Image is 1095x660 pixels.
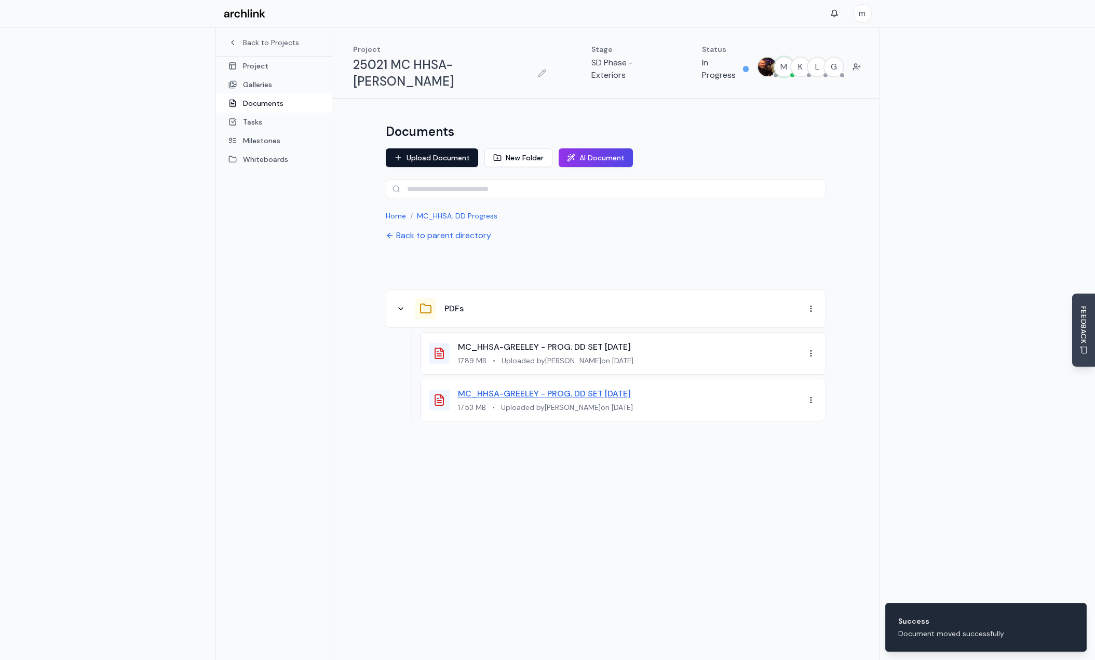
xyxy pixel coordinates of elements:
[823,57,844,77] button: G
[410,211,413,221] span: /
[458,341,631,352] a: MC_HHSA-GREELEY - PROG. DD SET [DATE]
[502,355,633,366] span: Uploaded by [PERSON_NAME] on [DATE]
[1078,306,1089,344] span: FEEDBACK
[420,379,826,421] div: MC_HHSA-GREELEY - PROG. DD SET [DATE]17.53 MB•Uploaded by[PERSON_NAME]on [DATE]
[458,402,486,412] span: 17.53 MB
[216,94,332,113] a: Documents
[493,355,495,366] span: •
[386,123,454,140] h1: Documents
[791,58,810,76] span: K
[702,44,749,54] p: Status
[775,58,793,76] span: M
[591,57,660,81] p: SD Phase - Exteriors
[444,302,464,315] button: PDFs
[417,211,497,221] button: MC_HHSA: DD Progress
[501,402,633,412] span: Uploaded by [PERSON_NAME] on [DATE]
[216,113,332,131] a: Tasks
[757,57,778,77] button: MARC JONES
[386,211,406,221] button: Home
[216,131,332,150] a: Milestones
[228,37,319,48] a: Back to Projects
[591,44,660,54] p: Stage
[492,402,495,412] span: •
[420,332,826,375] div: MC_HHSA-GREELEY - PROG. DD SET [DATE]17.89 MB•Uploaded by[PERSON_NAME]on [DATE]
[216,57,332,75] a: Project
[758,58,777,76] img: MARC JONES
[353,44,550,54] p: Project
[458,355,486,366] span: 17.89 MB
[386,229,491,242] button: Back to parent directory
[702,57,739,81] p: In Progress
[216,150,332,169] a: Whiteboards
[353,57,531,90] h1: 25021 MC HHSA-[PERSON_NAME]
[386,290,826,328] div: PDFs
[808,58,827,76] span: L
[484,148,552,167] button: New Folder
[898,616,1004,626] div: Success
[216,75,332,94] a: Galleries
[854,5,871,22] span: m
[774,57,794,77] button: M
[790,57,811,77] button: K
[386,148,478,167] button: Upload Document
[1072,294,1095,367] button: Send Feedback
[224,9,265,18] img: Archlink
[559,148,633,167] button: AI Document
[458,388,631,399] a: MC_HHSA-GREELEY - PROG. DD SET [DATE]
[898,628,1004,639] div: Document moved successfully
[807,57,828,77] button: L
[824,58,843,76] span: G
